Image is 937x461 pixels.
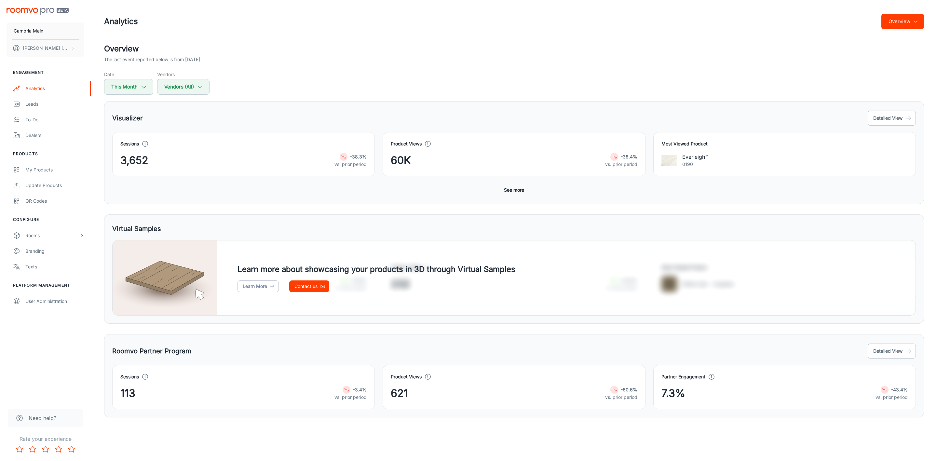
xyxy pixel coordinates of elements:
[289,280,329,292] a: Contact us
[104,71,153,78] h5: Date
[661,153,677,168] img: Everleigh™
[605,394,637,401] p: vs. prior period
[621,387,637,392] strong: -60.6%
[25,263,84,270] div: Texts
[52,443,65,456] button: Rate 4 star
[120,153,148,168] span: 3,652
[120,386,135,401] span: 113
[25,132,84,139] div: Dealers
[25,232,79,239] div: Rooms
[391,373,422,380] h4: Product Views
[25,298,84,305] div: User Administration
[682,161,708,168] p: 0190
[334,161,367,168] p: vs. prior period
[104,43,924,55] h2: Overview
[7,22,84,39] button: Cambria Main
[13,443,26,456] button: Rate 1 star
[391,140,422,147] h4: Product Views
[26,443,39,456] button: Rate 2 star
[112,113,143,123] h5: Visualizer
[104,56,200,63] p: The last event reported below is from [DATE]
[334,394,367,401] p: vs. prior period
[353,387,367,392] strong: -3.4%
[661,386,685,401] span: 7.3%
[25,101,84,108] div: Leads
[7,40,84,57] button: [PERSON_NAME] [PERSON_NAME]
[881,14,924,29] button: Overview
[868,111,916,126] button: Detailed View
[29,414,56,422] span: Need help?
[112,224,161,234] h5: Virtual Samples
[25,166,84,173] div: My Products
[5,435,86,443] p: Rate your experience
[238,280,279,292] a: Learn More
[238,264,515,275] h4: Learn more about showcasing your products in 3D through Virtual Samples
[157,79,210,95] button: Vendors (All)
[876,394,908,401] p: vs. prior period
[112,346,191,356] h5: Roomvo Partner Program
[39,443,52,456] button: Rate 3 star
[7,8,69,15] img: Roomvo PRO Beta
[661,373,705,380] h4: Partner Engagement
[104,79,153,95] button: This Month
[682,153,708,161] p: Everleigh™
[65,443,78,456] button: Rate 5 star
[621,154,637,159] strong: -38.4%
[120,373,139,380] h4: Sessions
[891,387,908,392] strong: -43.4%
[157,71,210,78] h5: Vendors
[25,116,84,123] div: To-do
[25,182,84,189] div: Update Products
[25,85,84,92] div: Analytics
[391,386,408,401] span: 621
[868,344,916,359] button: Detailed View
[104,16,138,27] h1: Analytics
[350,154,367,159] strong: -38.3%
[14,27,43,34] p: Cambria Main
[120,140,139,147] h4: Sessions
[605,161,637,168] p: vs. prior period
[23,45,69,52] p: [PERSON_NAME] [PERSON_NAME]
[25,197,84,205] div: QR Codes
[391,153,411,168] span: 60K
[25,248,84,255] div: Branding
[661,140,908,147] h4: Most Viewed Product
[501,184,527,196] button: See more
